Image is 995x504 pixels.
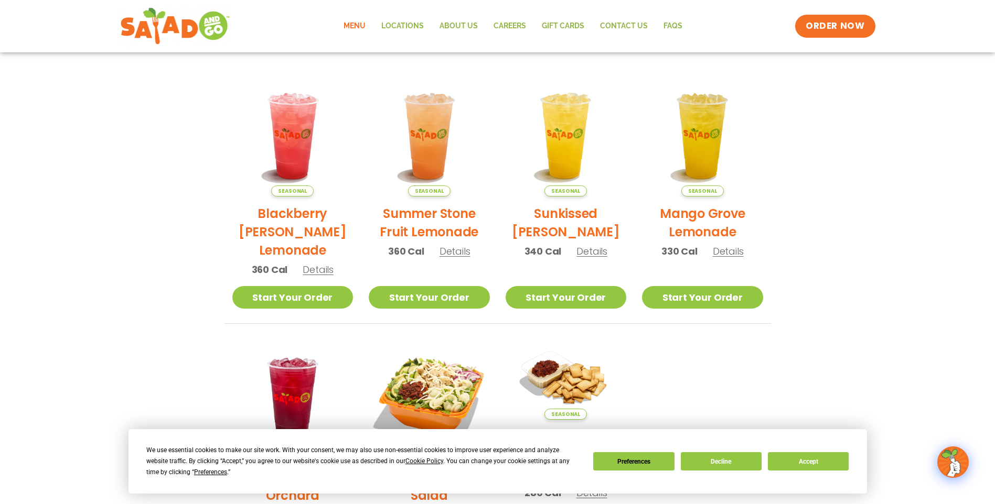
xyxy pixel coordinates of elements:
[506,75,627,196] img: Product photo for Sunkissed Yuzu Lemonade
[440,245,470,258] span: Details
[369,75,490,196] img: Product photo for Summer Stone Fruit Lemonade
[252,262,288,277] span: 360 Cal
[432,14,486,38] a: About Us
[373,14,432,38] a: Locations
[369,339,490,461] img: Product photo for Tuscan Summer Salad
[303,263,334,276] span: Details
[506,204,627,241] h2: Sunkissed [PERSON_NAME]
[534,14,592,38] a: GIFT CARDS
[661,244,698,258] span: 330 Cal
[405,457,443,465] span: Cookie Policy
[713,245,744,258] span: Details
[232,204,354,259] h2: Blackberry [PERSON_NAME] Lemonade
[656,14,690,38] a: FAQs
[369,204,490,241] h2: Summer Stone Fruit Lemonade
[369,286,490,309] a: Start Your Order
[642,286,763,309] a: Start Your Order
[768,452,849,470] button: Accept
[806,20,864,32] span: ORDER NOW
[544,185,587,196] span: Seasonal
[486,14,534,38] a: Careers
[194,468,227,476] span: Preferences
[544,409,587,420] span: Seasonal
[525,244,562,258] span: 340 Cal
[642,204,763,241] h2: Mango Grove Lemonade
[120,5,231,47] img: new-SAG-logo-768×292
[408,185,451,196] span: Seasonal
[681,452,762,470] button: Decline
[938,447,968,477] img: wpChatIcon
[681,185,724,196] span: Seasonal
[795,15,875,38] a: ORDER NOW
[576,245,607,258] span: Details
[592,14,656,38] a: Contact Us
[232,286,354,309] a: Start Your Order
[146,445,581,478] div: We use essential cookies to make our site work. With your consent, we may also use non-essential ...
[388,244,424,258] span: 360 Cal
[232,339,354,461] img: Product photo for Black Cherry Orchard Lemonade
[593,452,674,470] button: Preferences
[129,429,867,494] div: Cookie Consent Prompt
[506,339,627,420] img: Product photo for Sundried Tomato Hummus & Pita Chips
[336,14,690,38] nav: Menu
[506,286,627,309] a: Start Your Order
[336,14,373,38] a: Menu
[271,185,314,196] span: Seasonal
[506,428,627,483] h2: Sundried Tomato Hummus & Pita Chips
[642,75,763,196] img: Product photo for Mango Grove Lemonade
[232,75,354,196] img: Product photo for Blackberry Bramble Lemonade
